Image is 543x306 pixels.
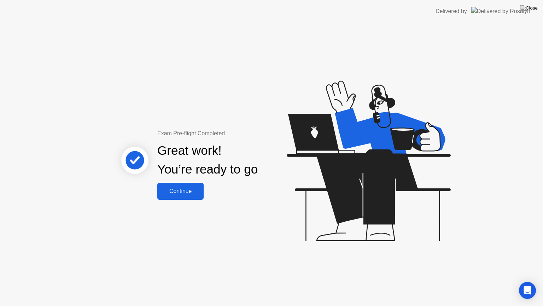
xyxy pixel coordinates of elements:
[157,183,204,200] button: Continue
[157,141,258,179] div: Great work! You’re ready to go
[436,7,467,16] div: Delivered by
[159,188,202,194] div: Continue
[157,129,303,138] div: Exam Pre-flight Completed
[519,282,536,299] div: Open Intercom Messenger
[520,5,538,11] img: Close
[471,7,530,15] img: Delivered by Rosalyn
